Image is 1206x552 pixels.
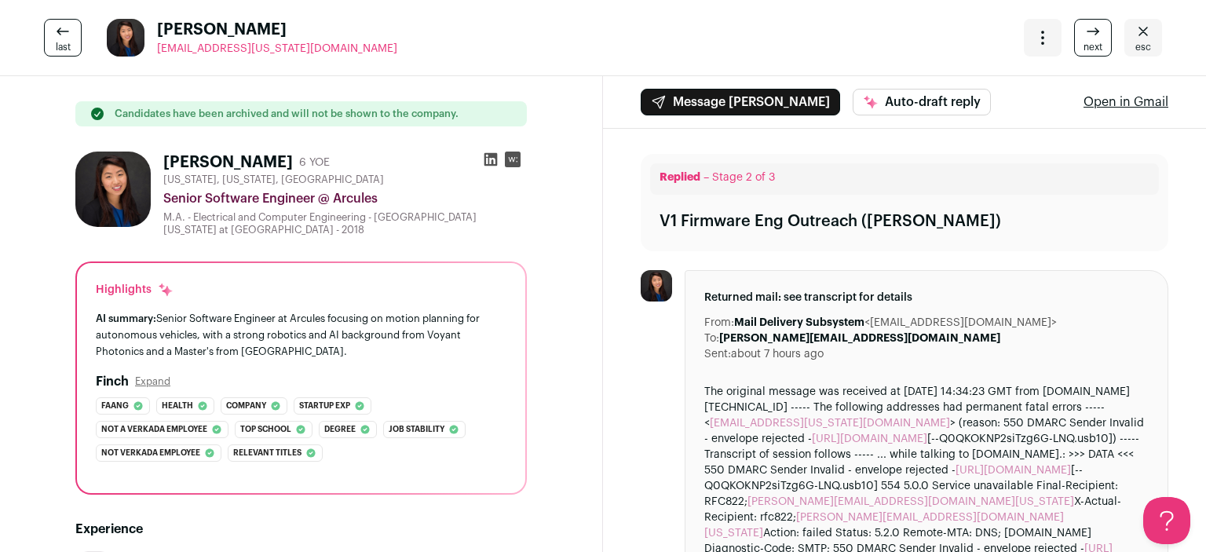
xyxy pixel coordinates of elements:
[704,346,731,362] dt: Sent:
[324,422,356,437] span: Degree
[747,496,1074,507] a: [PERSON_NAME][EMAIL_ADDRESS][DOMAIN_NAME][US_STATE]
[299,155,330,170] div: 6 YOE
[704,512,1064,539] a: [PERSON_NAME][EMAIL_ADDRESS][DOMAIN_NAME][US_STATE]
[96,313,156,324] span: AI summary:
[1084,93,1168,111] a: Open in Gmail
[704,331,719,346] dt: To:
[163,211,527,236] div: M.A. - Electrical and Computer Engineering - [GEOGRAPHIC_DATA][US_STATE] at [GEOGRAPHIC_DATA] - 2018
[162,398,193,414] span: Health
[734,315,1057,331] dd: <[EMAIL_ADDRESS][DOMAIN_NAME]>
[75,520,527,539] h2: Experience
[704,315,734,331] dt: From:
[660,172,700,183] span: Replied
[853,89,991,115] button: Auto-draft reply
[1143,497,1190,544] iframe: Help Scout Beacon - Open
[660,210,1001,232] div: V1 Firmware Eng Outreach ([PERSON_NAME])
[710,418,950,429] a: [EMAIL_ADDRESS][US_STATE][DOMAIN_NAME]
[704,290,1149,305] span: Returned mail: see transcript for details
[703,172,709,183] span: –
[1074,19,1112,57] a: next
[163,152,293,174] h1: [PERSON_NAME]
[157,19,397,41] span: [PERSON_NAME]
[44,19,82,57] a: last
[641,270,672,302] img: 138c0e3f4068caf44b0bbc0919cabf47417d4c4bb8818f5177c9e09898c419f9.jpg
[240,422,291,437] span: Top school
[1024,19,1062,57] button: Open dropdown
[75,152,151,227] img: 138c0e3f4068caf44b0bbc0919cabf47417d4c4bb8818f5177c9e09898c419f9.jpg
[96,310,506,360] div: Senior Software Engineer at Arcules focusing on motion planning for autonomous vehicles, with a s...
[233,445,301,461] span: Relevant titles
[101,445,200,461] span: Not verkada employee
[157,41,397,57] a: [EMAIL_ADDRESS][US_STATE][DOMAIN_NAME]
[1084,41,1102,53] span: next
[734,317,864,328] b: Mail Delivery Subsystem
[299,398,350,414] span: Startup exp
[135,375,170,388] button: Expand
[101,422,207,437] span: Not a verkada employee
[719,333,1000,344] b: [PERSON_NAME][EMAIL_ADDRESS][DOMAIN_NAME]
[389,422,444,437] span: Job stability
[163,174,384,186] span: [US_STATE], [US_STATE], [GEOGRAPHIC_DATA]
[157,43,397,54] span: [EMAIL_ADDRESS][US_STATE][DOMAIN_NAME]
[107,19,144,57] img: 138c0e3f4068caf44b0bbc0919cabf47417d4c4bb8818f5177c9e09898c419f9.jpg
[101,398,129,414] span: Faang
[226,398,266,414] span: Company
[731,346,824,362] dd: about 7 hours ago
[96,372,129,391] h2: Finch
[96,282,174,298] div: Highlights
[1135,41,1151,53] span: esc
[163,189,527,208] div: Senior Software Engineer @ Arcules
[812,433,927,444] a: [URL][DOMAIN_NAME]
[641,89,840,115] button: Message [PERSON_NAME]
[956,465,1071,476] a: [URL][DOMAIN_NAME]
[56,41,71,53] span: last
[115,108,459,120] p: Candidates have been archived and will not be shown to the company.
[712,172,775,183] span: Stage 2 of 3
[1124,19,1162,57] a: Close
